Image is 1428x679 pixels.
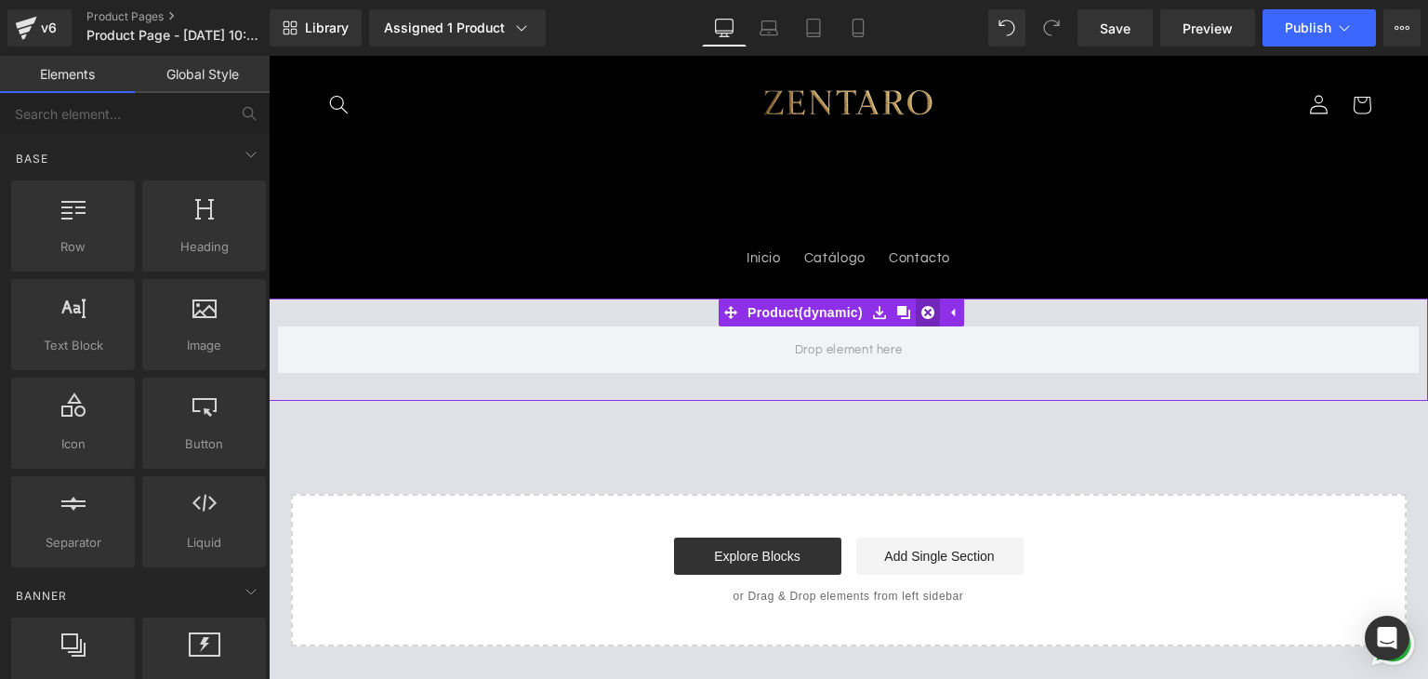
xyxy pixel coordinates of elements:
span: Separator [17,533,129,553]
div: v6 [37,16,60,40]
div: Assigned 1 Product [384,19,531,37]
a: Save module [599,243,623,271]
p: or Drag & Drop elements from left sidebar [52,534,1108,547]
a: Laptop [747,9,791,47]
a: Inicio [466,183,523,224]
span: Banner [14,587,69,605]
span: Inicio [478,194,512,212]
a: New Library [270,9,362,47]
button: Publish [1263,9,1376,47]
span: Publish [1285,20,1331,35]
span: Catálogo [535,194,597,212]
a: Catálogo [523,183,608,224]
span: Preview [1183,19,1233,38]
a: Product Pages [86,9,300,24]
a: Desktop [702,9,747,47]
span: Text Block [17,336,129,355]
span: Icon [17,434,129,454]
span: Contacto [620,194,681,212]
span: Save [1100,19,1130,38]
span: Image [148,336,260,355]
div: Open Intercom Messenger [1365,616,1409,660]
a: Send a message via WhatsApp [1099,563,1150,614]
a: Tablet [791,9,836,47]
a: Mobile [836,9,880,47]
span: Base [14,150,50,167]
a: Preview [1160,9,1255,47]
button: Undo [988,9,1025,47]
span: Product [474,243,599,271]
a: v6 [7,9,72,47]
a: Expand / Collapse [671,243,695,271]
button: More [1383,9,1421,47]
span: Heading [148,237,260,257]
button: Redo [1033,9,1070,47]
div: Open WhatsApp chat [1099,563,1150,614]
a: Add Single Section [588,482,755,519]
span: Product Page - [DATE] 10:27:12 [86,28,265,43]
span: Button [148,434,260,454]
span: Liquid [148,533,260,553]
a: Delete Module [647,243,671,271]
a: Clone Module [623,243,647,271]
a: Global Style [135,56,270,93]
a: Explore Blocks [405,482,573,519]
span: Library [305,20,349,36]
span: Row [17,237,129,257]
summary: Búsqueda [49,28,92,71]
a: Contacto [608,183,693,224]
